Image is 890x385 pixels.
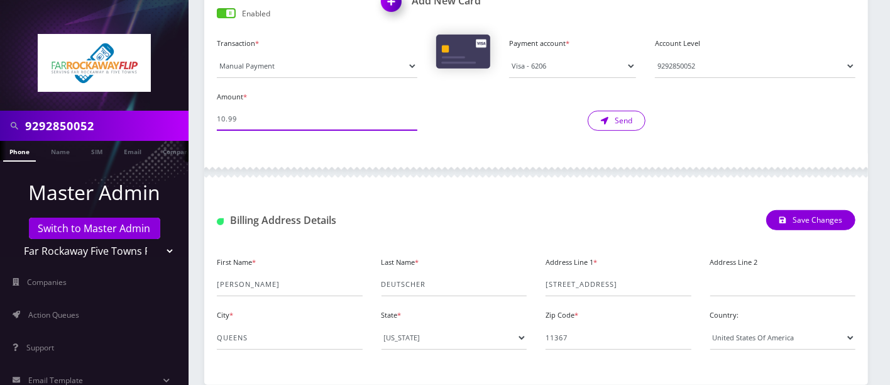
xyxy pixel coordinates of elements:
input: Search in Company [25,114,185,138]
input: Please Enter Amount [217,107,417,131]
label: Last Name [382,257,419,268]
input: Address Line 1 [546,272,691,296]
a: Switch to Master Admin [29,218,160,239]
span: Companies [28,277,67,287]
label: City [217,310,233,321]
label: Address Line 2 [710,257,758,268]
label: Country: [710,310,739,321]
p: Enabled [242,8,270,20]
label: Address Line 1 [546,257,597,268]
h1: Billing Address Details [217,215,417,226]
a: Phone [3,141,36,162]
img: Billing Address Detail [217,218,224,225]
label: Transaction [217,38,417,49]
label: Amount [217,92,417,103]
button: Send [588,111,646,131]
label: State [382,310,402,321]
img: Far Rockaway Five Towns Flip [38,34,151,92]
a: Company [157,141,199,160]
a: SIM [85,141,109,160]
img: Cards [436,35,490,68]
span: Action Queues [28,310,79,320]
input: City [217,326,363,350]
input: Last Name [382,272,527,296]
a: Name [45,141,76,160]
a: Email [118,141,148,160]
span: Support [26,342,54,353]
label: Payment account [509,38,636,49]
label: Zip Code [546,310,578,321]
label: Account Level [655,38,855,49]
input: First Name [217,272,363,296]
button: Save Changes [766,210,855,230]
label: First Name [217,257,256,268]
input: Zip [546,326,691,350]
